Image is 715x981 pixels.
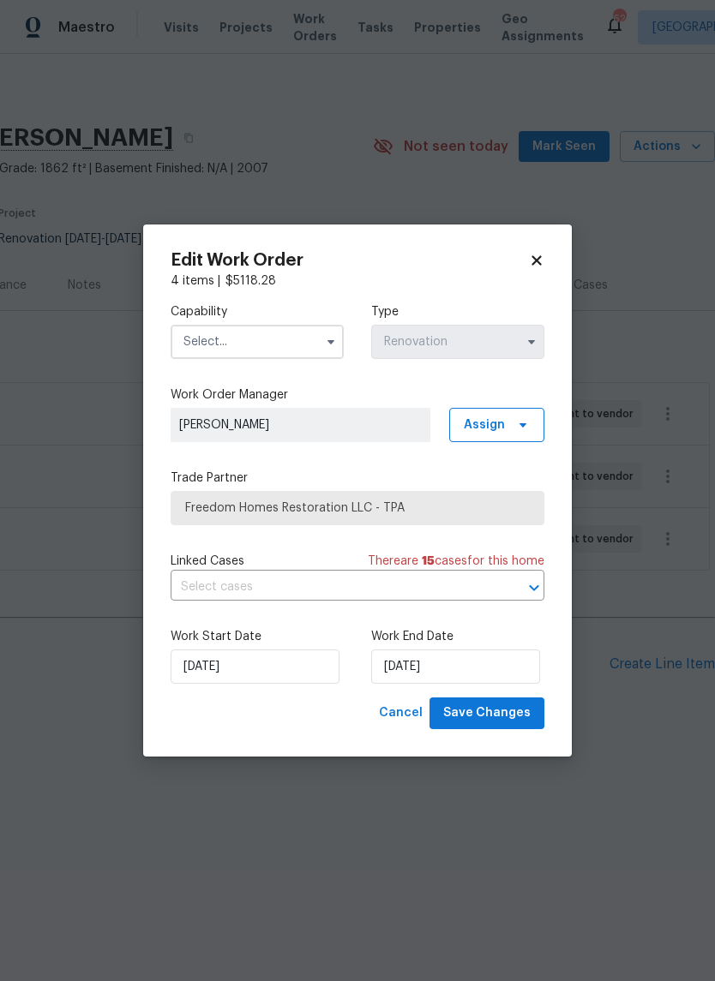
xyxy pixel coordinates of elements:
[371,628,544,645] label: Work End Date
[171,252,529,269] h2: Edit Work Order
[171,553,244,570] span: Linked Cases
[372,697,430,729] button: Cancel
[185,499,530,517] span: Freedom Homes Restoration LLC - TPA
[171,325,344,359] input: Select...
[443,703,531,724] span: Save Changes
[422,555,435,567] span: 15
[225,275,276,287] span: $ 5118.28
[321,332,341,352] button: Show options
[522,576,546,600] button: Open
[371,303,544,320] label: Type
[171,574,496,601] input: Select cases
[521,332,542,352] button: Show options
[171,649,339,684] input: M/D/YYYY
[171,272,544,290] div: 4 items |
[430,697,544,729] button: Save Changes
[464,416,505,434] span: Assign
[171,386,544,404] label: Work Order Manager
[171,303,344,320] label: Capability
[371,325,544,359] input: Select...
[371,649,540,684] input: M/D/YYYY
[379,703,423,724] span: Cancel
[368,553,544,570] span: There are case s for this home
[171,628,344,645] label: Work Start Date
[171,470,544,487] label: Trade Partner
[179,416,422,434] span: [PERSON_NAME]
